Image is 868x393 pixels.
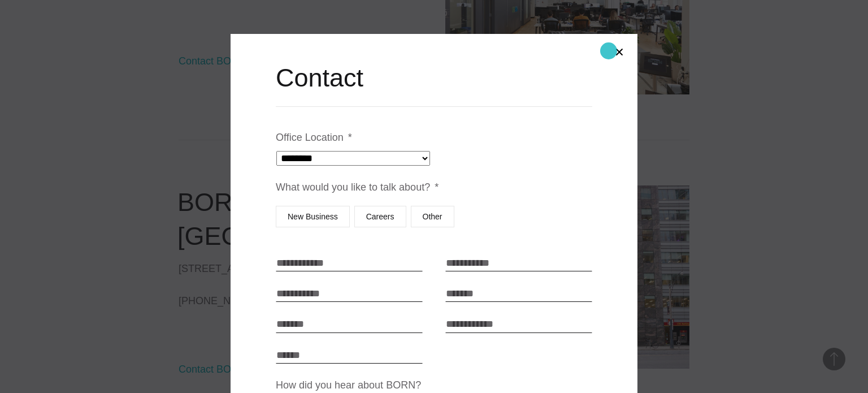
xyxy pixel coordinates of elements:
label: Office Location [276,131,352,144]
label: What would you like to talk about? [276,181,439,194]
h2: Contact [276,61,592,95]
label: New Business [276,206,350,227]
label: How did you hear about BORN? [276,379,421,392]
label: Careers [354,206,406,227]
label: Other [411,206,454,227]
